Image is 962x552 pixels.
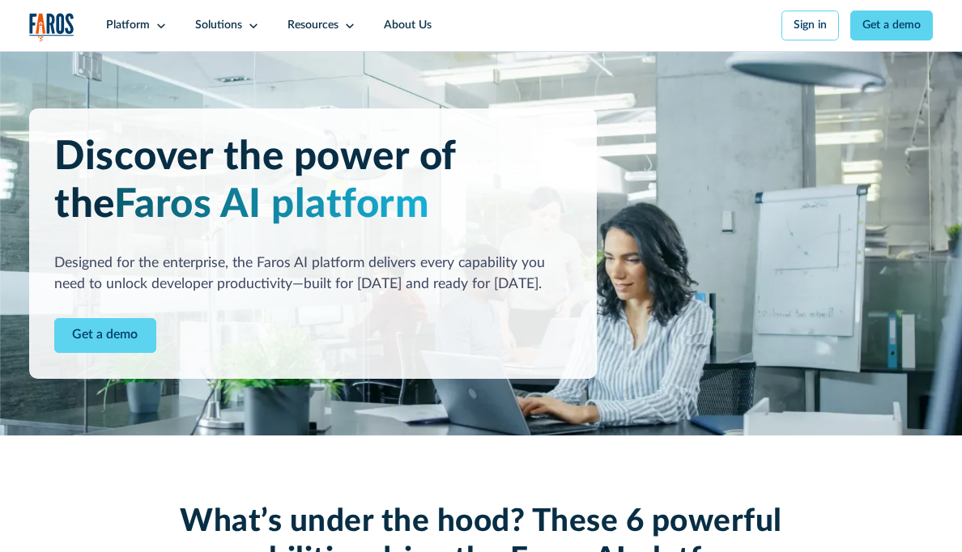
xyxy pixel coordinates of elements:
div: Solutions [195,17,242,34]
div: Resources [287,17,338,34]
img: Logo of the analytics and reporting company Faros. [29,13,74,42]
a: Contact Modal [54,318,155,353]
a: Sign in [781,11,839,40]
span: Faros AI platform [114,185,430,225]
h1: Discover the power of the [54,134,571,229]
a: Get a demo [850,11,933,40]
div: Platform [106,17,150,34]
a: home [29,13,74,42]
div: Designed for the enterprise, the Faros AI platform delivers every capability you need to unlock d... [54,253,571,295]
